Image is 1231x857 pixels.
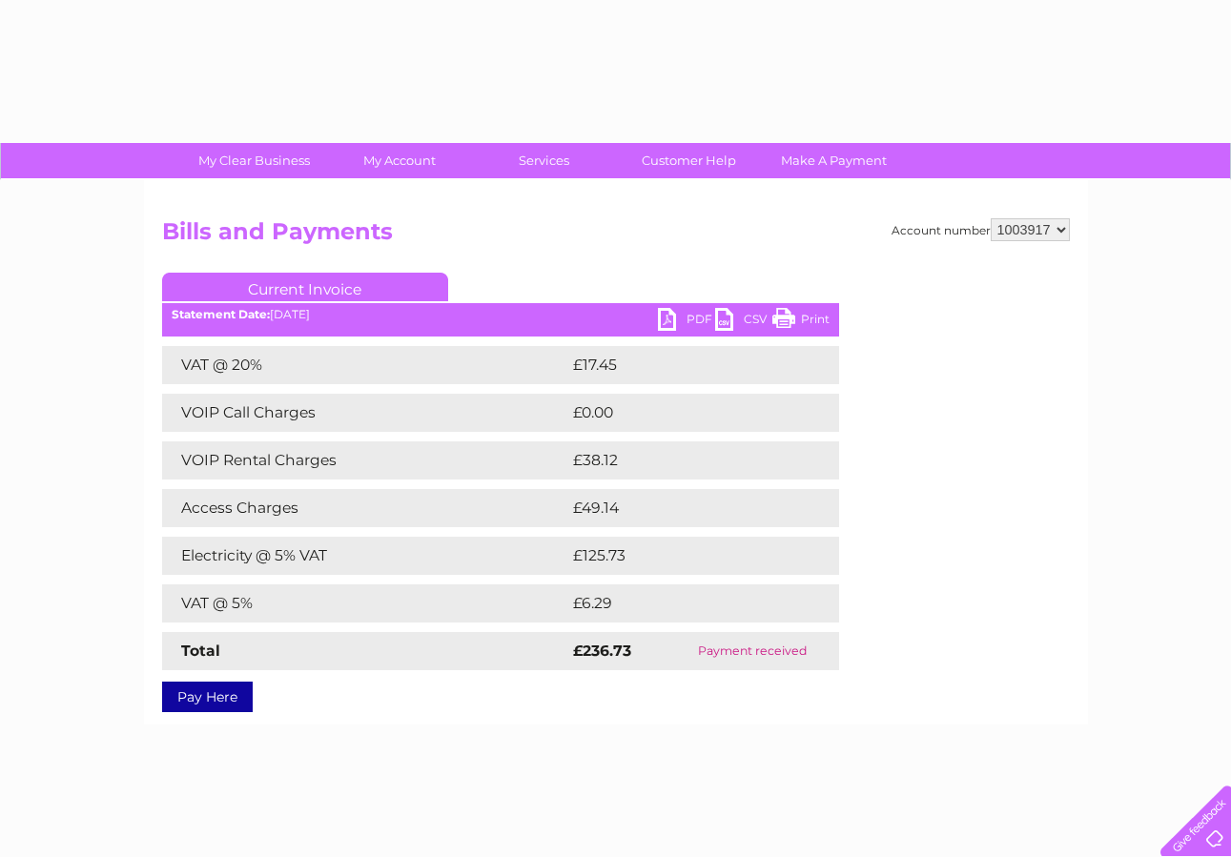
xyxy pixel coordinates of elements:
td: Payment received [667,632,839,670]
div: Account number [892,218,1070,241]
td: £38.12 [568,441,799,480]
a: Print [772,308,830,336]
td: £125.73 [568,537,803,575]
td: VAT @ 5% [162,584,568,622]
strong: Total [181,642,220,660]
td: £0.00 [568,394,795,432]
a: CSV [715,308,772,336]
a: My Clear Business [175,143,333,178]
a: Make A Payment [755,143,913,178]
td: VOIP Rental Charges [162,441,568,480]
a: Current Invoice [162,273,448,301]
a: Services [465,143,623,178]
a: Customer Help [610,143,768,178]
td: £6.29 [568,584,794,622]
a: My Account [320,143,478,178]
td: Electricity @ 5% VAT [162,537,568,575]
div: [DATE] [162,308,839,321]
b: Statement Date: [172,307,270,321]
a: PDF [658,308,715,336]
td: VAT @ 20% [162,346,568,384]
td: £49.14 [568,489,799,527]
td: Access Charges [162,489,568,527]
td: £17.45 [568,346,798,384]
td: VOIP Call Charges [162,394,568,432]
h2: Bills and Payments [162,218,1070,255]
a: Pay Here [162,682,253,712]
strong: £236.73 [573,642,631,660]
